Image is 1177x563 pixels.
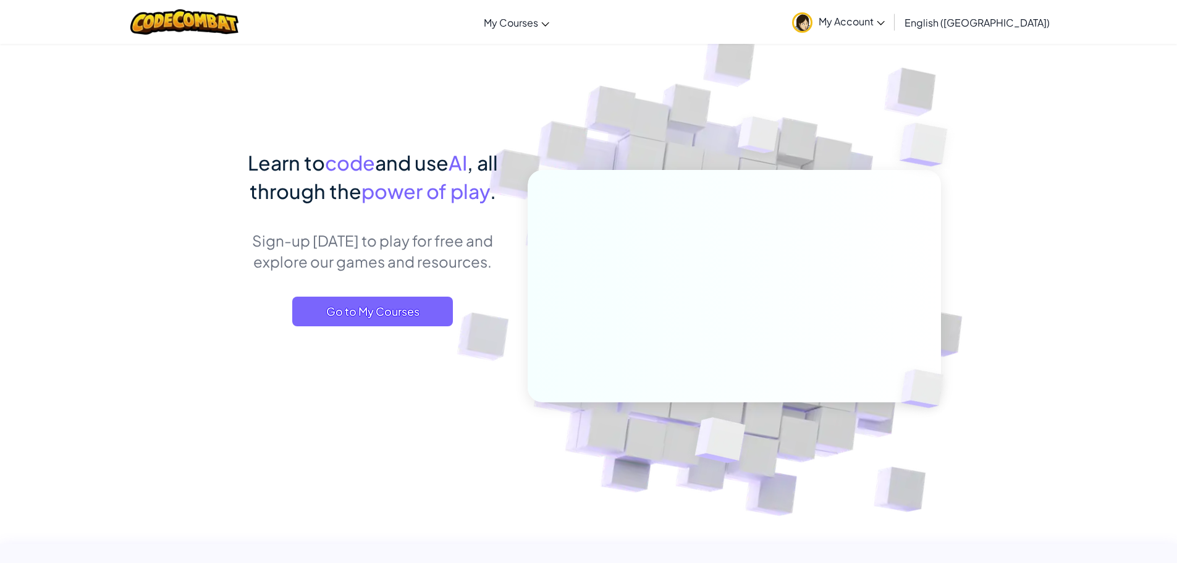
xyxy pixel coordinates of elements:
[880,344,972,434] img: Overlap cubes
[792,12,812,33] img: avatar
[905,16,1050,29] span: English ([GEOGRAPHIC_DATA])
[375,150,449,175] span: and use
[484,16,538,29] span: My Courses
[292,297,453,326] a: Go to My Courses
[875,93,982,197] img: Overlap cubes
[478,6,555,39] a: My Courses
[325,150,375,175] span: code
[237,230,509,272] p: Sign-up [DATE] to play for free and explore our games and resources.
[786,2,891,41] a: My Account
[714,92,803,184] img: Overlap cubes
[898,6,1056,39] a: English ([GEOGRAPHIC_DATA])
[130,9,238,35] img: CodeCombat logo
[361,179,490,203] span: power of play
[449,150,467,175] span: AI
[490,179,496,203] span: .
[819,15,885,28] span: My Account
[248,150,325,175] span: Learn to
[664,391,775,494] img: Overlap cubes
